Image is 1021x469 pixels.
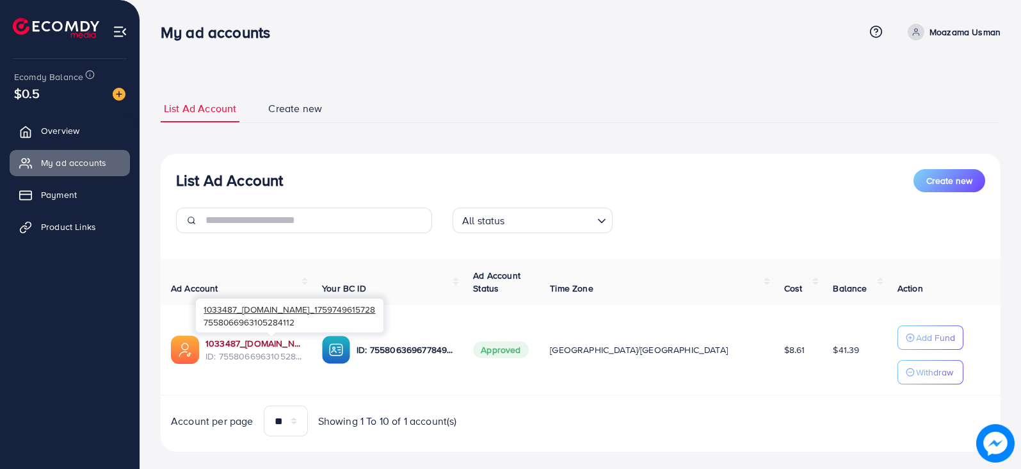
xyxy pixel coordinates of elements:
[268,101,322,116] span: Create new
[473,269,520,295] span: Ad Account Status
[113,24,127,39] img: menu
[833,282,867,295] span: Balance
[509,209,592,230] input: Search for option
[10,118,130,144] a: Overview
[897,360,963,384] button: Withdraw
[14,84,40,103] span: $0.5
[10,214,130,240] a: Product Links
[10,182,130,208] a: Payment
[171,414,253,429] span: Account per page
[929,24,1001,40] p: Moazama Usman
[916,365,953,380] p: Withdraw
[453,208,613,233] div: Search for option
[41,188,77,201] span: Payment
[897,325,963,350] button: Add Fund
[833,343,859,356] span: $41.39
[41,156,106,169] span: My ad accounts
[41,124,79,137] span: Overview
[171,282,218,295] span: Ad Account
[13,18,99,38] img: logo
[41,220,96,233] span: Product Links
[976,424,1015,463] img: image
[916,330,955,345] p: Add Fund
[926,174,972,187] span: Create new
[460,211,508,230] span: All status
[176,171,283,190] h3: List Ad Account
[205,337,301,350] a: 1033487_[DOMAIN_NAME]_1759749615728
[161,23,280,42] h3: My ad accounts
[113,88,125,101] img: image
[550,343,728,356] span: [GEOGRAPHIC_DATA]/[GEOGRAPHIC_DATA]
[897,282,923,295] span: Action
[14,70,83,83] span: Ecomdy Balance
[550,282,593,295] span: Time Zone
[196,299,383,333] div: 7558066963105284112
[322,336,350,364] img: ic-ba-acc.ded83a64.svg
[318,414,457,429] span: Showing 1 To 10 of 1 account(s)
[171,336,199,364] img: ic-ads-acc.e4c84228.svg
[10,150,130,176] a: My ad accounts
[473,341,528,358] span: Approved
[784,343,805,356] span: $8.61
[784,282,803,295] span: Cost
[913,169,985,192] button: Create new
[204,303,375,315] span: 1033487_[DOMAIN_NAME]_1759749615728
[903,24,1001,40] a: Moazama Usman
[322,282,366,295] span: Your BC ID
[164,101,236,116] span: List Ad Account
[205,350,301,363] span: ID: 7558066963105284112
[357,342,453,358] p: ID: 7558063696778493968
